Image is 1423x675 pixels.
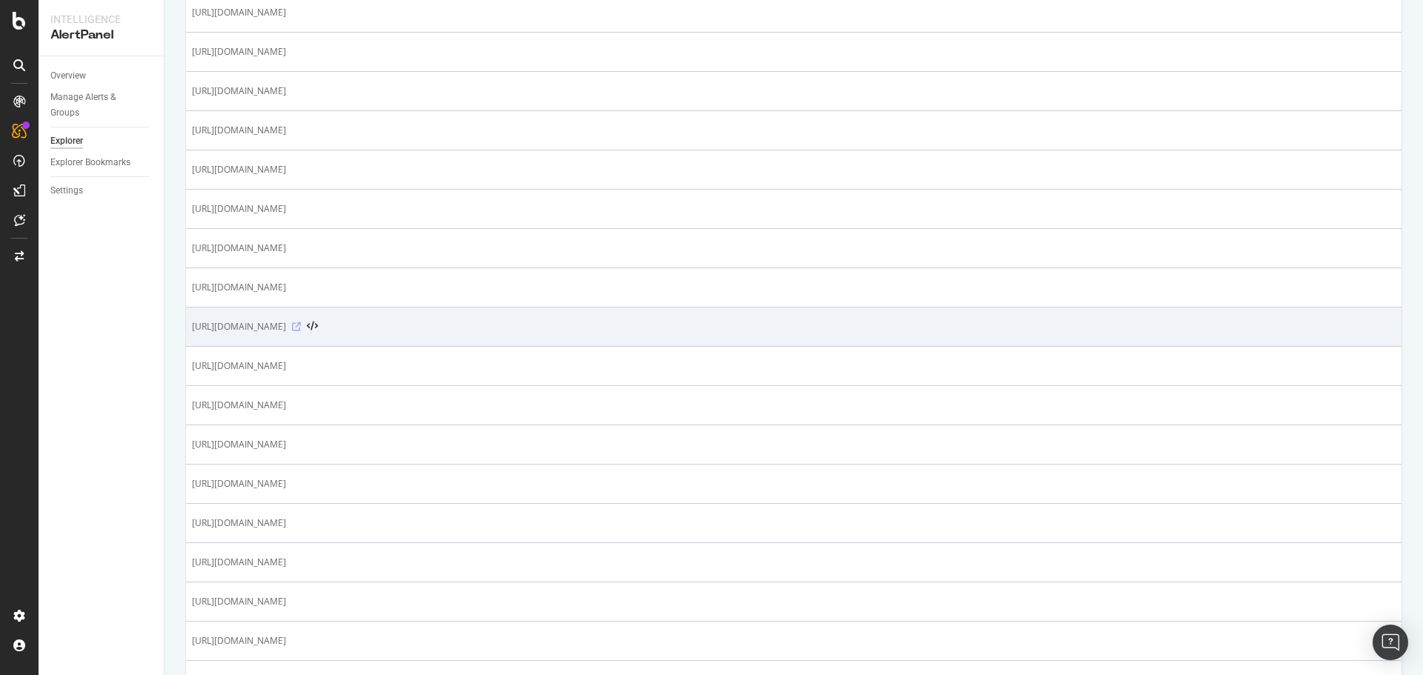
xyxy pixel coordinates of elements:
[50,155,153,170] a: Explorer Bookmarks
[192,280,286,295] span: [URL][DOMAIN_NAME]
[50,90,153,121] a: Manage Alerts & Groups
[192,555,286,570] span: [URL][DOMAIN_NAME]
[50,133,153,149] a: Explorer
[1373,625,1408,660] div: Open Intercom Messenger
[192,162,286,177] span: [URL][DOMAIN_NAME]
[50,12,152,27] div: Intelligence
[192,202,286,216] span: [URL][DOMAIN_NAME]
[307,322,318,332] button: View HTML Source
[192,359,286,373] span: [URL][DOMAIN_NAME]
[50,133,83,149] div: Explorer
[192,476,286,491] span: [URL][DOMAIN_NAME]
[50,183,83,199] div: Settings
[192,634,286,648] span: [URL][DOMAIN_NAME]
[192,84,286,99] span: [URL][DOMAIN_NAME]
[192,44,286,59] span: [URL][DOMAIN_NAME]
[192,398,286,413] span: [URL][DOMAIN_NAME]
[192,319,286,334] span: [URL][DOMAIN_NAME]
[292,322,301,331] a: Visit Online Page
[192,437,286,452] span: [URL][DOMAIN_NAME]
[192,594,286,609] span: [URL][DOMAIN_NAME]
[50,68,153,84] a: Overview
[50,68,86,84] div: Overview
[50,27,152,44] div: AlertPanel
[192,5,286,20] span: [URL][DOMAIN_NAME]
[50,183,153,199] a: Settings
[192,241,286,256] span: [URL][DOMAIN_NAME]
[50,155,130,170] div: Explorer Bookmarks
[50,90,139,121] div: Manage Alerts & Groups
[192,516,286,531] span: [URL][DOMAIN_NAME]
[192,123,286,138] span: [URL][DOMAIN_NAME]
